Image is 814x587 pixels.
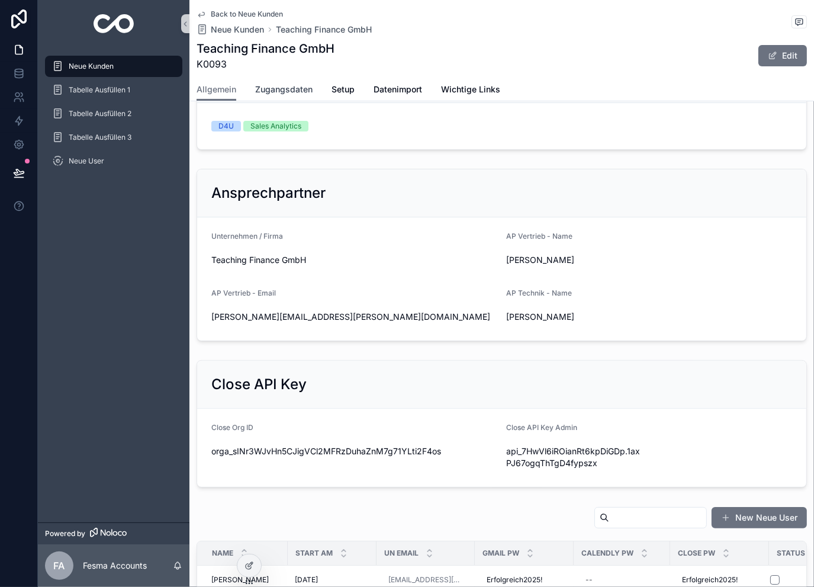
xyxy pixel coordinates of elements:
a: Neue User [45,150,182,172]
span: Erfolgreich2025! [682,575,738,585]
span: Tabelle Ausfüllen 3 [69,133,131,142]
span: [PERSON_NAME] [211,575,269,585]
span: Neue User [69,156,104,166]
span: orga_sINr3WJvHn5CJigVCl2MFRzDuhaZnM7g71YLti2F4os [211,445,497,457]
a: Tabelle Ausfüllen 2 [45,103,182,124]
a: Teaching Finance GmbH [276,24,372,36]
span: Calendly Pw [581,548,633,558]
a: Tabelle Ausfüllen 3 [45,127,182,148]
div: -- [585,575,593,585]
a: Tabelle Ausfüllen 1 [45,79,182,101]
span: Zugangsdaten [255,84,313,95]
span: Start am [295,548,333,558]
a: Setup [332,79,355,102]
span: FA [54,559,65,573]
span: Neue Kunden [211,24,264,36]
button: New Neue User [712,507,807,528]
span: Allgemein [197,84,236,95]
a: Datenimport [374,79,422,102]
span: Tabelle Ausfüllen 1 [69,85,130,95]
a: Wichtige Links [441,79,500,102]
span: AP Technik - Name [507,288,572,297]
span: Name [212,548,233,558]
span: Erfolgreich2025! [487,575,542,585]
a: Powered by [38,522,189,544]
h2: Ansprechpartner [211,184,326,203]
div: scrollable content [38,47,189,187]
a: [PERSON_NAME] [211,575,281,585]
a: Allgemein [197,79,236,101]
span: [PERSON_NAME] [507,254,645,266]
span: Close Org ID [211,423,253,432]
span: Neue Kunden [69,62,114,71]
span: K0093 [197,57,334,71]
a: Zugangsdaten [255,79,313,102]
h2: Close API Key [211,375,307,394]
a: [DATE] [295,575,369,585]
a: Neue Kunden [197,24,264,36]
span: [DATE] [295,575,318,585]
a: Back to Neue Kunden [197,9,283,19]
button: Edit [758,45,807,66]
div: D4U [218,121,234,131]
img: App logo [94,14,134,33]
span: Powered by [45,529,85,538]
span: [PERSON_NAME][EMAIL_ADDRESS][PERSON_NAME][DOMAIN_NAME] [211,311,497,323]
span: Datenimport [374,84,422,95]
span: Gmail Pw [482,548,519,558]
span: UN Email [384,548,419,558]
span: AP Vertrieb - Email [211,288,276,297]
span: Close API Key Admin [507,423,578,432]
span: Back to Neue Kunden [211,9,283,19]
span: Tabelle Ausfüllen 2 [69,109,131,118]
a: [EMAIL_ADDRESS][DOMAIN_NAME] [388,575,463,585]
span: Unternehmen / Firma [211,232,283,240]
span: Setup [332,84,355,95]
span: api_7HwVl6iROianRt6kpDiGDp.1axPJ67ogqThTgD4fypszx [507,445,645,469]
span: Wichtige Links [441,84,500,95]
span: [PERSON_NAME] [507,311,645,323]
h1: Teaching Finance GmbH [197,40,334,57]
div: Sales Analytics [250,121,301,131]
a: Neue Kunden [45,56,182,77]
span: Close Pw [678,548,715,558]
span: Teaching Finance GmbH [211,254,497,266]
span: AP Vertrieb - Name [507,232,573,240]
p: Fesma Accounts [83,560,147,572]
